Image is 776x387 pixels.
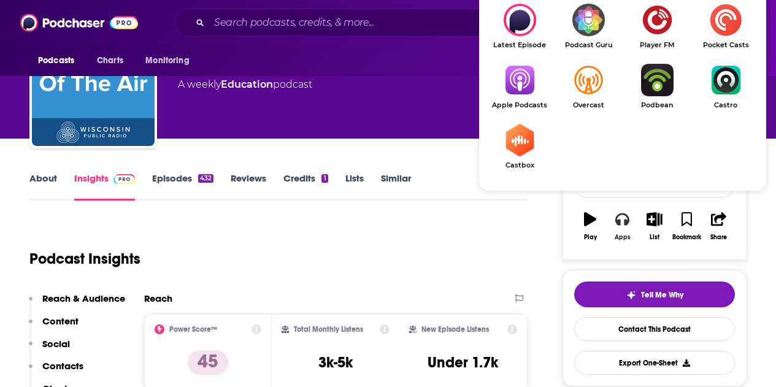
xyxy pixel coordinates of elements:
[283,172,328,201] a: Credits1
[672,234,701,241] div: Bookmark
[42,338,70,350] p: Social
[345,172,364,201] a: Lists
[623,41,691,49] span: Player FM
[606,204,638,248] button: Apps
[20,11,138,34] img: Podchaser - Follow, Share and Rate Podcasts
[485,41,554,49] span: Latest Episode
[554,101,623,109] span: Overcast
[584,234,597,241] div: Play
[38,52,74,69] span: Podcasts
[485,101,554,109] span: Apple Podcasts
[113,174,135,184] img: Podchaser Pro
[691,41,760,49] span: Pocket Casts
[29,315,79,338] button: Content
[381,172,411,201] a: Similar
[428,353,498,372] h3: Under 1.7k
[32,23,155,146] img: University of the Air
[29,172,57,201] a: About
[615,234,631,241] div: Apps
[650,234,659,241] div: List
[691,4,760,49] a: Pocket CastsPocket Casts
[29,49,90,72] button: open menu
[626,290,636,300] img: tell me why sparkle
[29,338,70,361] button: Social
[144,293,172,304] h2: Reach
[485,4,554,49] div: University of the Air on Latest Episode
[294,325,363,334] h2: Total Monthly Listens
[485,124,554,169] a: CastboxCastbox
[691,64,760,109] a: CastroCastro
[178,77,312,92] div: A weekly podcast
[639,204,670,248] button: List
[231,172,266,201] a: Reviews
[188,350,228,375] p: 45
[209,13,526,33] input: Search podcasts, credits, & more...
[554,41,623,49] span: Podcast Guru
[42,315,79,327] p: Content
[641,290,683,300] span: Tell Me Why
[623,4,691,49] a: Player FMPlayer FM
[485,64,554,109] a: Apple PodcastsApple Podcasts
[152,172,213,201] a: Episodes432
[574,351,735,375] button: Export One-Sheet
[198,174,213,183] div: 432
[574,282,735,307] button: tell me why sparkleTell Me Why
[554,4,623,49] a: Podcast GuruPodcast Guru
[137,49,205,72] button: open menu
[29,250,140,268] h1: Podcast Insights
[710,234,727,241] div: Share
[42,293,125,304] p: Reach & Audience
[175,9,637,37] div: Search podcasts, credits, & more...
[321,174,328,183] div: 1
[670,204,702,248] button: Bookmark
[169,325,217,334] h2: Power Score™
[145,52,189,69] span: Monitoring
[623,64,691,109] a: PodbeanPodbean
[29,293,125,315] button: Reach & Audience
[89,49,131,72] a: Charts
[485,161,554,169] span: Castbox
[97,52,123,69] span: Charts
[574,317,735,341] a: Contact This Podcast
[691,101,760,109] span: Castro
[703,204,735,248] button: Share
[74,172,135,201] a: InsightsPodchaser Pro
[421,325,489,334] h2: New Episode Listens
[318,353,353,372] h3: 3k-5k
[221,79,273,90] a: Education
[623,101,691,109] span: Podbean
[574,204,606,248] button: Play
[42,360,83,372] p: Contacts
[29,360,83,383] button: Contacts
[554,64,623,109] a: OvercastOvercast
